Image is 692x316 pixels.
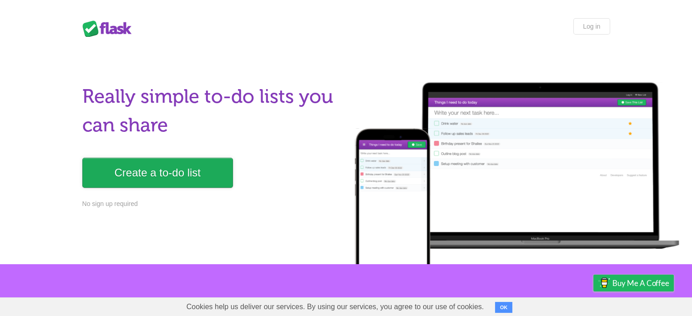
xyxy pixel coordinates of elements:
[82,82,341,140] h1: Really simple to-do lists you can share
[82,199,341,209] p: No sign up required
[612,275,669,291] span: Buy me a coffee
[82,158,233,188] a: Create a to-do list
[177,298,493,316] span: Cookies help us deliver our services. By using our services, you agree to our use of cookies.
[82,20,137,37] div: Flask Lists
[598,275,610,291] img: Buy me a coffee
[573,18,610,35] a: Log in
[495,302,513,313] button: OK
[593,275,674,291] a: Buy me a coffee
